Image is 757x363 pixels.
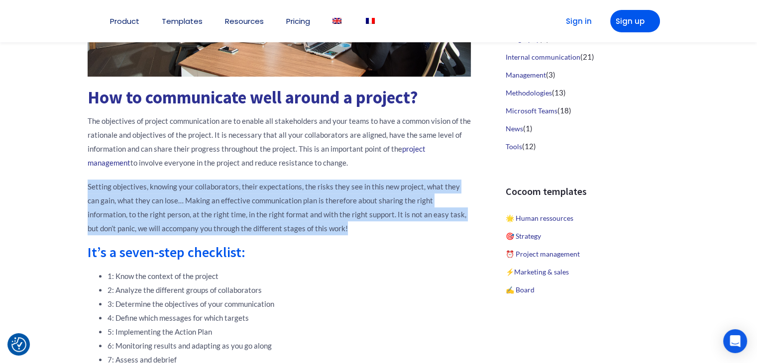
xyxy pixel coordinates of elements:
[88,180,471,235] p: Setting objectives, knowing your collaborators, their expectations, the risks they see in this ne...
[506,89,552,97] a: Methodologies
[108,297,471,311] li: 3: Determine the objectives of your communication
[506,84,670,102] li: (13)
[506,138,670,156] li: (12)
[332,18,341,24] img: English
[506,142,522,151] a: Tools
[506,71,546,79] a: Management
[550,10,600,32] a: Sign in
[108,269,471,283] li: 1: Know the context of the project
[286,17,310,25] a: Pricing
[108,283,471,297] li: 2: Analyze the different groups of collaborators
[506,250,580,258] a: ⏰ Project management
[110,17,139,25] a: Product
[506,268,569,276] a: ⚡️Marketing & sales
[11,337,26,352] button: Consent Preferences
[108,339,471,353] li: 6: Monitoring results and adapting as you go along
[225,17,264,25] a: Resources
[506,214,573,222] a: 🌟 Human ressources
[506,124,523,133] a: News
[88,114,471,170] p: The objectives of project communication are to enable all stakeholders and your teams to have a c...
[162,17,203,25] a: Templates
[11,337,26,352] img: Revisit consent button
[723,329,747,353] div: Open Intercom Messenger
[88,245,471,259] h2: It’s a seven-step checklist:
[108,325,471,339] li: 5: Implementing the Action Plan
[506,53,580,61] a: Internal communication
[506,48,670,66] li: (21)
[506,185,670,197] h3: Cocoom templates
[506,120,670,138] li: (1)
[366,18,375,24] img: French
[506,66,670,84] li: (3)
[506,232,541,240] a: 🎯 Strategy
[506,106,557,115] a: Microsoft Teams
[610,10,660,32] a: Sign up
[506,102,670,120] li: (18)
[108,311,471,325] li: 4: Define which messages for which targets
[88,89,471,106] h1: How to communicate well around a project?
[506,285,535,294] a: ✍️ Board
